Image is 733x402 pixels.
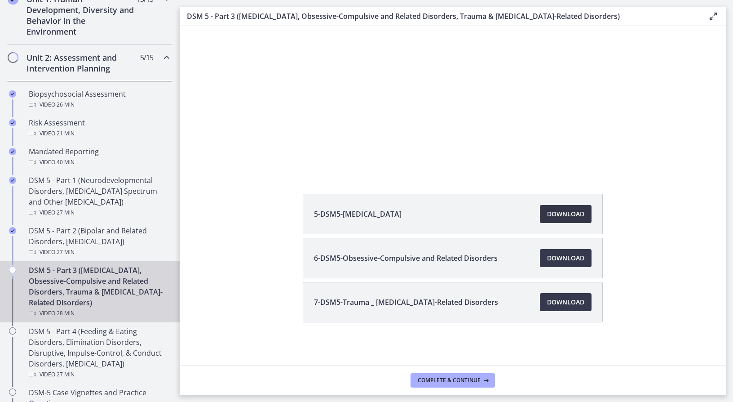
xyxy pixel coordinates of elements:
[29,99,169,110] div: Video
[55,128,75,139] span: · 21 min
[29,207,169,218] div: Video
[9,148,16,155] i: Completed
[29,157,169,168] div: Video
[29,128,169,139] div: Video
[418,377,481,384] span: Complete & continue
[540,249,592,267] a: Download
[29,308,169,319] div: Video
[29,265,169,319] div: DSM 5 - Part 3 ([MEDICAL_DATA], Obsessive-Compulsive and Related Disorders, Trauma & [MEDICAL_DAT...
[547,297,584,308] span: Download
[314,253,498,264] span: 6-DSM5-Obsessive-Compulsive and Related Disorders
[411,373,495,388] button: Complete & continue
[29,175,169,218] div: DSM 5 - Part 1 (Neurodevelopmental Disorders, [MEDICAL_DATA] Spectrum and Other [MEDICAL_DATA])
[55,247,75,258] span: · 27 min
[9,119,16,126] i: Completed
[187,11,693,22] h3: DSM 5 - Part 3 ([MEDICAL_DATA], Obsessive-Compulsive and Related Disorders, Trauma & [MEDICAL_DAT...
[55,99,75,110] span: · 26 min
[29,117,169,139] div: Risk Assessment
[29,369,169,380] div: Video
[55,207,75,218] span: · 27 min
[9,227,16,234] i: Completed
[540,293,592,311] a: Download
[314,297,498,308] span: 7-DSM5-Trauma _ [MEDICAL_DATA]-Related Disorders
[29,146,169,168] div: Mandated Reporting
[26,52,136,74] h2: Unit 2: Assessment and Intervention Planning
[140,52,153,63] span: 5 / 15
[9,177,16,184] i: Completed
[55,308,75,319] span: · 28 min
[547,253,584,264] span: Download
[29,89,169,110] div: Biopsychosocial Assessment
[540,205,592,223] a: Download
[547,209,584,219] span: Download
[29,326,169,380] div: DSM 5 - Part 4 (Feeding & Eating Disorders, Elimination Disorders, Disruptive, Impulse-Control, &...
[29,225,169,258] div: DSM 5 - Part 2 (Bipolar and Related Disorders, [MEDICAL_DATA])
[9,90,16,98] i: Completed
[29,247,169,258] div: Video
[55,369,75,380] span: · 27 min
[55,157,75,168] span: · 40 min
